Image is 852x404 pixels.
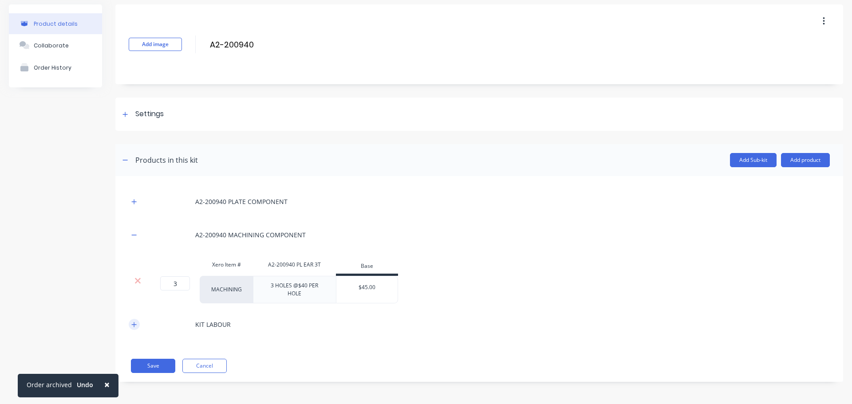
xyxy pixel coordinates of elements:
[195,197,288,206] div: A2-200940 PLATE COMPONENT
[209,38,366,51] input: Enter kit name
[257,280,332,299] div: 3 HOLES @$40 PER HOLE
[135,109,164,120] div: Settings
[200,276,253,303] div: MACHINING
[182,359,227,373] button: Cancel
[129,38,182,51] button: Add image
[95,374,118,395] button: Close
[336,258,398,276] div: Base
[195,230,306,239] div: A2-200940 MACHINING COMPONENT
[135,155,198,165] div: Products in this kit
[195,320,231,329] div: KIT LABOUR
[9,13,102,34] button: Product details
[104,378,110,391] span: ×
[34,20,78,27] div: Product details
[9,34,102,56] button: Collaborate
[253,256,336,274] div: A2-200940 PL EAR 3T
[730,153,777,167] button: Add Sub-kit
[160,276,190,290] input: ?
[34,42,69,49] div: Collaborate
[34,64,71,71] div: Order History
[27,380,72,389] div: Order archived
[781,153,830,167] button: Add product
[200,256,253,274] div: Xero Item #
[131,359,175,373] button: Save
[9,56,102,78] button: Order History
[72,378,98,392] button: Undo
[336,276,398,298] div: $45.00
